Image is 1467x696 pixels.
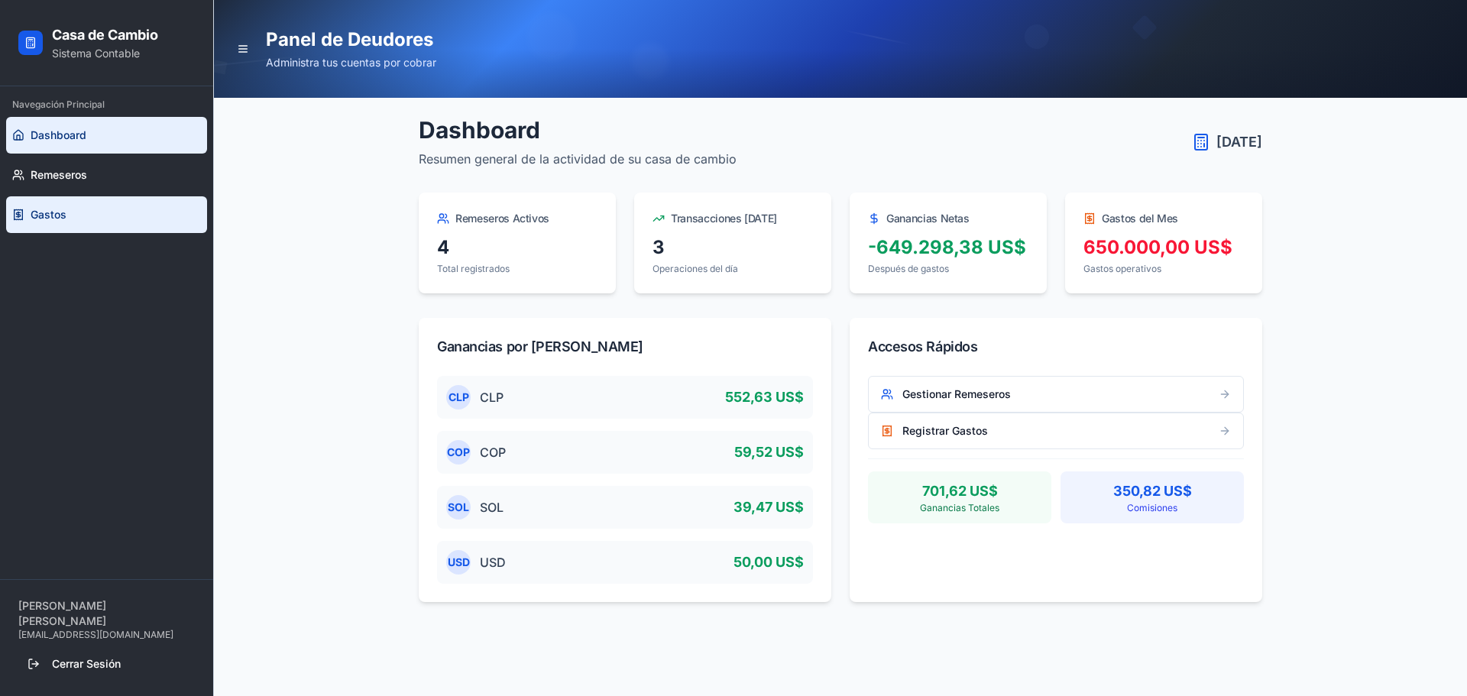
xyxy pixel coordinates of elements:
p: Resumen general de la actividad de su casa de cambio [419,150,737,168]
p: [EMAIL_ADDRESS][DOMAIN_NAME] [18,629,195,641]
span: Dashboard [31,128,86,143]
button: Gestionar Remeseros [868,376,1244,413]
div: Accesos Rápidos [868,336,1244,358]
div: Ganancias Netas [868,211,1028,226]
div: 350,82 US$ [1070,481,1235,502]
div: 650.000,00 US$ [1083,235,1244,260]
div: Ganancias por [PERSON_NAME] [437,336,813,358]
h1: Dashboard [419,116,737,144]
button: Cerrar Sesión [18,650,195,678]
span: 59,52 US$ [734,442,804,463]
button: Registrar Gastos [868,413,1244,449]
p: Sistema Contable [52,46,158,61]
div: 701,62 US$ [877,481,1042,502]
p: Gastos operativos [1083,263,1244,275]
span: 552,63 US$ [725,387,804,408]
span: Gastos [31,207,66,222]
span: COP [480,443,506,461]
p: Operaciones del día [653,263,813,275]
span: USD [448,555,470,570]
div: Gastos del Mes [1083,211,1244,226]
span: SOL [480,498,504,516]
a: Gastos [6,196,207,233]
a: Registrar Gastos [868,425,1244,440]
p: Administra tus cuentas por cobrar [266,55,436,70]
div: Navegación Principal [6,92,207,117]
div: 3 [653,235,813,260]
span: [DATE] [1216,131,1262,153]
span: 39,47 US$ [733,497,804,518]
span: 50,00 US$ [733,552,804,573]
span: Gestionar Remeseros [902,387,1011,402]
div: Ganancias Totales [877,502,1042,514]
span: CLP [480,388,504,406]
span: Registrar Gastos [902,423,988,439]
div: 4 [437,235,597,260]
div: Comisiones [1070,502,1235,514]
a: Remeseros [6,157,207,193]
span: COP [447,445,470,460]
p: [PERSON_NAME] [PERSON_NAME] [18,598,195,629]
a: Gestionar Remeseros [868,388,1244,403]
a: Dashboard [6,117,207,154]
h2: Casa de Cambio [52,24,158,46]
div: Transacciones [DATE] [653,211,813,226]
div: Remeseros Activos [437,211,597,226]
span: USD [480,553,506,571]
span: Remeseros [31,167,87,183]
p: Total registrados [437,263,597,275]
span: SOL [448,500,469,515]
div: -649.298,38 US$ [868,235,1028,260]
span: CLP [449,390,469,405]
h1: Panel de Deudores [266,28,436,52]
p: Después de gastos [868,263,1028,275]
